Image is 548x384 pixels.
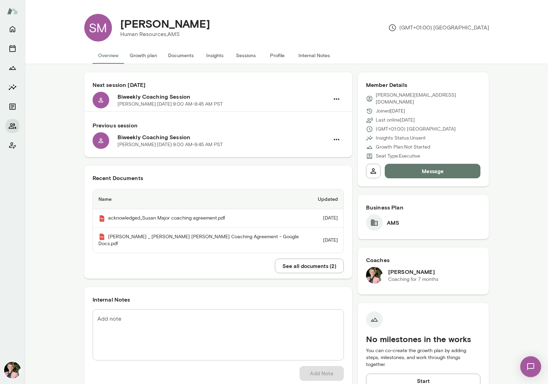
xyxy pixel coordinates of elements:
[388,268,438,276] h6: [PERSON_NAME]
[6,22,19,36] button: Home
[275,259,344,273] button: See all documents (2)
[376,126,456,133] p: (GMT+01:00) [GEOGRAPHIC_DATA]
[376,117,415,124] p: Last online [DATE]
[6,139,19,152] button: Client app
[84,14,112,42] div: SM
[118,101,223,108] p: [PERSON_NAME] · [DATE] · 9:00 AM-9:45 AM PST
[230,47,262,64] button: Sessions
[118,141,223,148] p: [PERSON_NAME] · [DATE] · 9:00 AM-9:45 AM PST
[385,164,481,178] button: Message
[93,121,344,130] h6: Previous session
[98,215,105,222] img: Mento
[118,92,329,101] h6: Biweekly Coaching Session
[124,47,163,64] button: Growth plan
[366,256,481,264] h6: Coaches
[388,276,438,283] p: Coaching for 7 months
[93,209,312,228] th: acknowledged_Susan Major coaching agreement.pdf
[93,47,124,64] button: Overview
[163,47,199,64] button: Documents
[366,267,383,284] img: Kelly K. Oliver
[7,5,18,18] img: Mento
[293,47,336,64] button: Internal Notes
[366,333,481,345] h5: No milestones in the works
[388,24,489,32] p: (GMT+01:00) [GEOGRAPHIC_DATA]
[199,47,230,64] button: Insights
[120,17,210,30] h4: [PERSON_NAME]
[118,133,329,141] h6: Biweekly Coaching Session
[6,100,19,114] button: Documents
[93,174,344,182] h6: Recent Documents
[312,209,343,228] td: [DATE]
[312,228,343,253] td: [DATE]
[366,81,481,89] h6: Member Details
[120,30,210,38] p: Human Resources, AMS
[387,218,399,227] h6: AMS
[6,42,19,55] button: Sessions
[93,295,344,304] h6: Internal Notes
[93,189,312,209] th: Name
[376,108,405,115] p: Joined [DATE]
[376,135,426,142] p: Insights Status: Unsent
[6,119,19,133] button: Members
[376,144,430,151] p: Growth Plan: Not Started
[376,153,420,160] p: Seat Type: Executive
[376,92,481,106] p: [PERSON_NAME][EMAIL_ADDRESS][DOMAIN_NAME]
[262,47,293,64] button: Profile
[366,203,481,212] h6: Business Plan
[98,233,105,240] img: Mento
[366,347,481,368] p: You can co-create the growth plan by adding steps, milestones, and work through things together.
[6,80,19,94] button: Insights
[312,189,343,209] th: Updated
[93,228,312,253] th: [PERSON_NAME] _ [PERSON_NAME] [PERSON_NAME] Coaching Agreement - Google Docs.pdf
[6,61,19,75] button: Growth Plan
[4,362,21,378] img: Kelly K. Oliver
[93,81,344,89] h6: Next session [DATE]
